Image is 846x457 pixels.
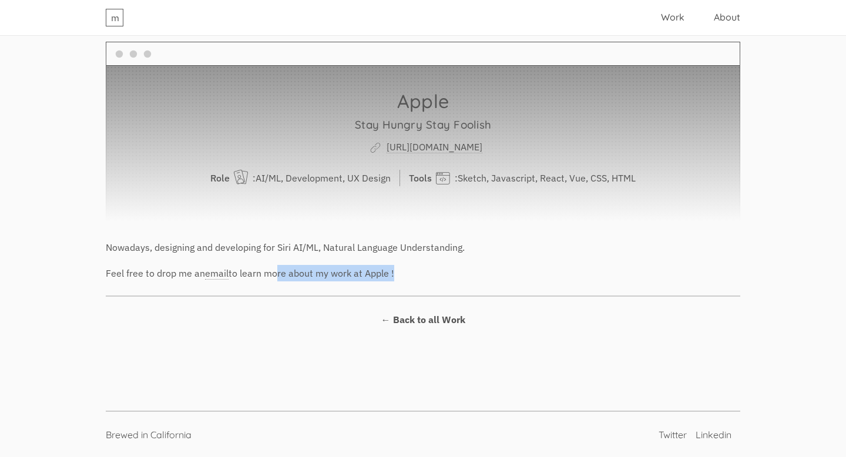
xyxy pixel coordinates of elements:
[112,93,734,109] h1: Apple
[387,141,482,153] a: [URL][DOMAIN_NAME]
[659,429,687,441] a: Twitter
[106,239,740,256] p: Nowadays, designing and developing for Siri AI/ML, Natural Language Understanding.
[106,9,123,26] a: m
[661,11,684,23] a: Work
[714,11,740,23] a: About
[112,116,734,133] h3: Stay Hungry Stay Foolish
[210,170,400,186] p: : AI/ML, Development, UX Design
[106,265,740,281] p: Feel free to drop me an to learn more about my work at Apple !
[409,172,432,184] span: Tools
[381,311,465,328] a: ← Back to all Work
[696,429,731,441] a: Linkedin
[205,267,229,280] a: email
[409,170,636,186] p: : Sketch, Javascript, React, Vue, CSS, HTML
[210,172,230,184] span: Role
